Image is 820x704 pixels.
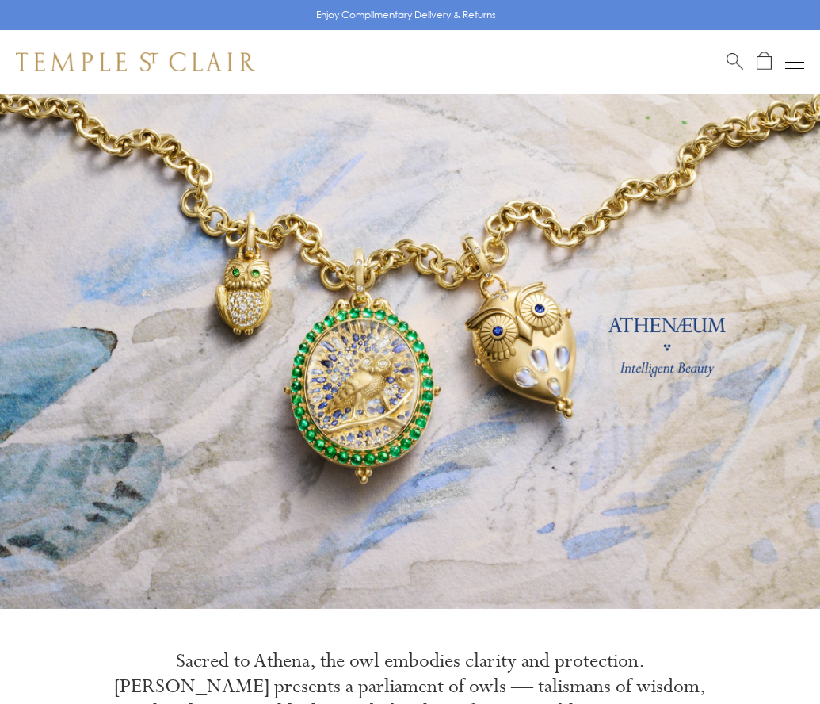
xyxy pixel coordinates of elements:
a: Search [727,52,743,71]
img: Temple St. Clair [16,52,255,71]
a: Open Shopping Bag [757,52,772,71]
button: Open navigation [785,52,804,71]
p: Enjoy Complimentary Delivery & Returns [316,7,496,23]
